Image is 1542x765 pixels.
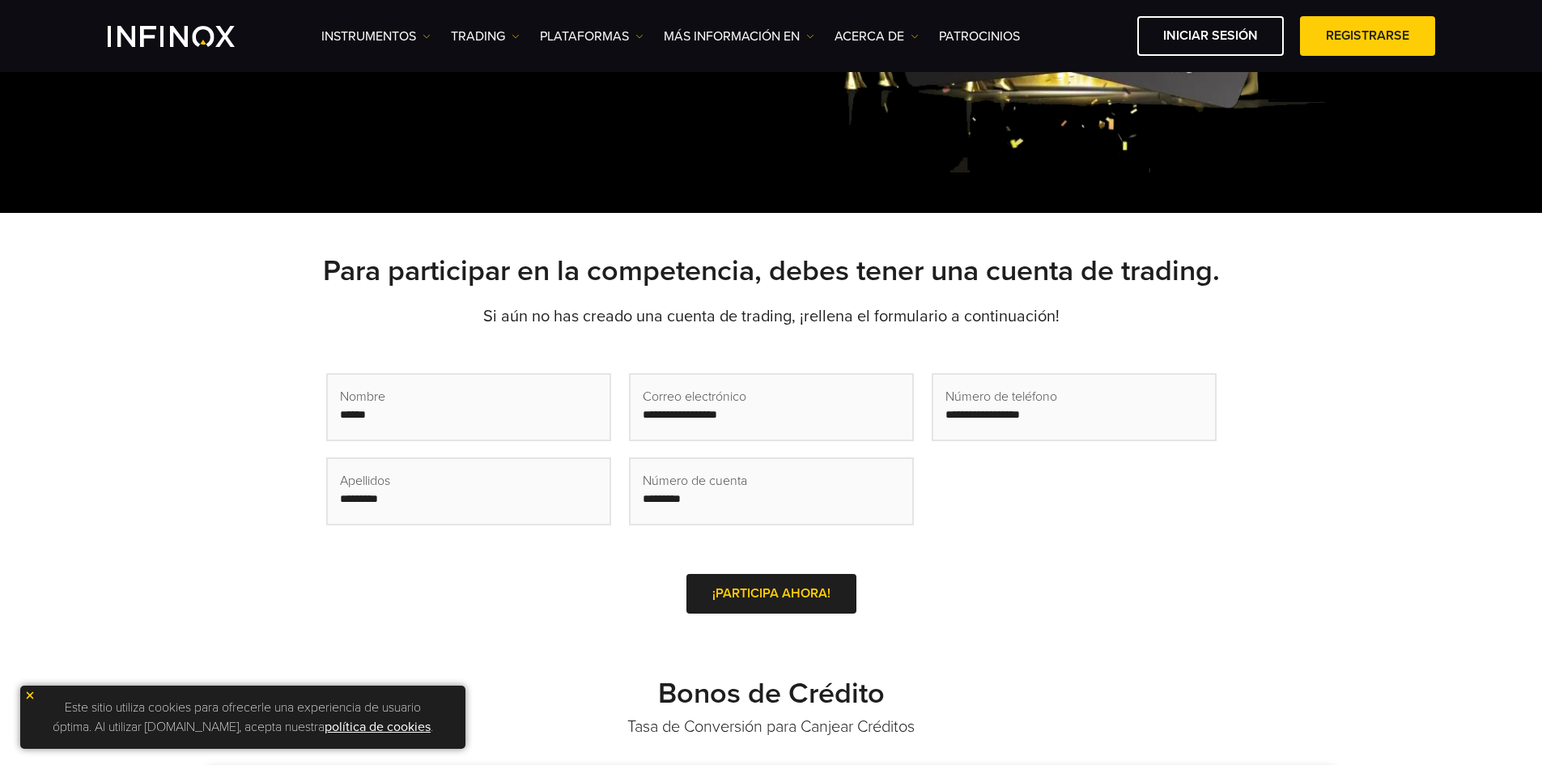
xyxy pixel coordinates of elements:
[540,27,644,46] a: PLATAFORMAS
[340,387,385,406] span: Nombre
[939,27,1020,46] a: Patrocinios
[643,387,746,406] span: Correo electrónico
[321,27,431,46] a: Instrumentos
[323,253,1220,288] strong: Para participar en la competencia, debes tener una cuenta de trading.
[24,690,36,701] img: yellow close icon
[643,471,747,491] span: Número de cuenta
[108,26,273,47] a: INFINOX Logo
[205,716,1338,738] p: Tasa de Conversión para Canjear Créditos
[835,27,919,46] a: ACERCA DE
[28,694,457,741] p: Este sitio utiliza cookies para ofrecerle una experiencia de usuario óptima. Al utilizar [DOMAIN_...
[325,719,431,735] a: política de cookies
[451,27,520,46] a: TRADING
[686,574,856,614] a: ¡PARTICIPA AHORA!
[1300,16,1435,56] a: Registrarse
[945,387,1057,406] span: Número de teléfono
[664,27,814,46] a: Más información en
[1137,16,1284,56] a: Iniciar sesión
[205,305,1338,328] p: Si aún no has creado una cuenta de trading, ¡rellena el formulario a continuación!
[658,676,885,711] strong: Bonos de Crédito
[340,471,390,491] span: Apellidos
